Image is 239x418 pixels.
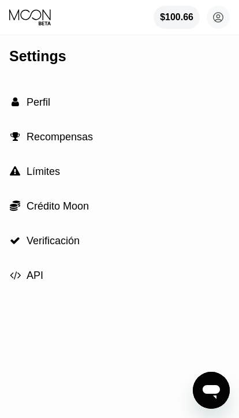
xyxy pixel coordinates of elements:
[10,132,20,142] span: 
[9,200,21,211] div: 
[27,131,93,143] span: Recompensas
[154,6,200,29] div: $100.66
[9,236,21,246] div: 
[27,96,50,108] span: Perfil
[9,48,230,65] div: Settings
[9,132,21,142] div: 
[193,372,230,409] iframe: Botón para iniciar la ventana de mensajería, conversación en curso
[27,235,80,247] span: Verificación
[9,154,230,189] div: Límites
[10,236,20,246] span: 
[160,12,193,23] div: $100.66
[9,223,230,258] div: Verificación
[27,166,60,177] span: Límites
[9,166,21,177] div: 
[9,120,230,154] div: Recompensas
[10,166,20,177] span: 
[9,97,21,107] div: 
[27,270,43,281] span: API
[9,189,230,223] div: Crédito Moon
[9,270,21,281] div: 
[9,85,230,120] div: Perfil
[10,270,21,281] span: 
[9,258,230,293] div: API
[27,200,89,212] span: Crédito Moon
[12,97,19,107] span: 
[10,200,20,211] span: 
